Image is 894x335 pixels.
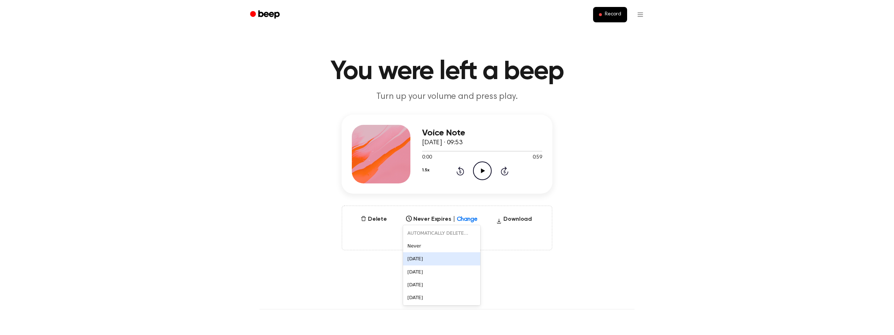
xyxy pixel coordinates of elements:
span: [DATE] · 09:53 [422,139,462,146]
a: Beep [245,8,286,22]
button: 1.5x [422,164,429,176]
button: Record [593,7,627,22]
span: Record [605,11,621,18]
button: Download [493,215,535,227]
h3: Voice Note [422,128,542,138]
span: 0:00 [422,154,432,161]
p: Turn up your volume and press play. [306,91,588,103]
button: Delete [358,215,390,224]
div: AUTOMATICALLY DELETE... [403,227,480,239]
button: Open menu [632,6,649,23]
div: Never [403,239,480,252]
div: [DATE] [403,291,480,304]
div: [DATE] [403,252,480,265]
h1: You were left a beep [260,59,634,85]
div: [DATE] [403,278,480,291]
div: [DATE] [403,265,480,278]
span: 0:59 [533,154,542,161]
